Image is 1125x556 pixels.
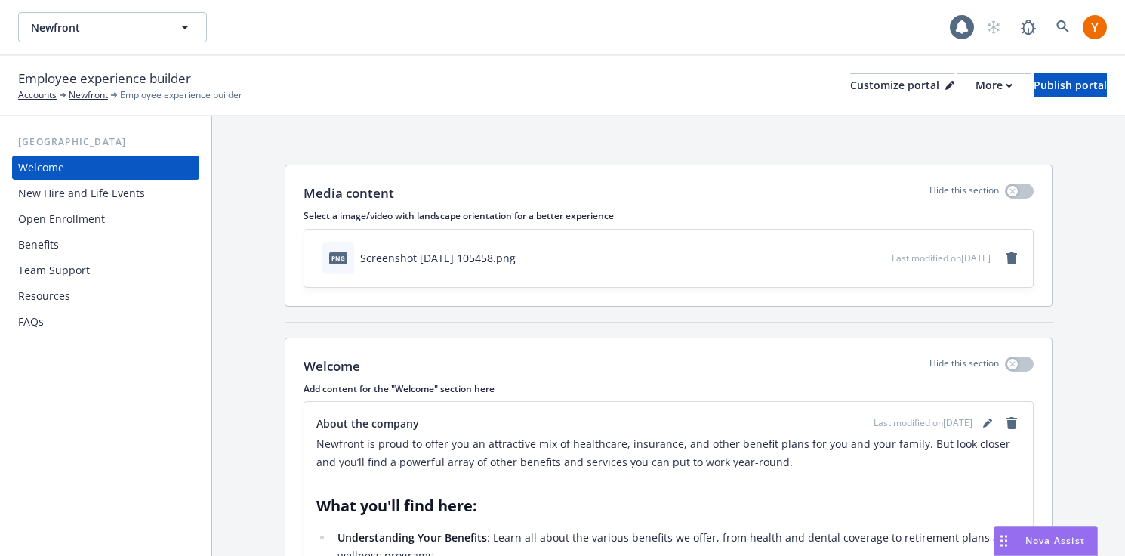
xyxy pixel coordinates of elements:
[994,526,1098,556] button: Nova Assist
[1025,534,1085,547] span: Nova Assist
[18,284,70,308] div: Resources
[929,184,999,203] p: Hide this section
[304,209,1034,222] p: Select a image/video with landscape orientation for a better experience
[872,250,886,266] button: preview file
[360,250,516,266] div: Screenshot [DATE] 105458.png
[31,20,162,36] span: Newfront
[120,88,242,102] span: Employee experience builder
[929,357,999,376] p: Hide this section
[18,258,90,283] div: Team Support
[1013,12,1043,42] a: Report a Bug
[12,181,199,205] a: New Hire and Life Events
[957,73,1031,97] button: More
[850,74,954,97] div: Customize portal
[304,382,1034,395] p: Add content for the "Welcome" section here
[1003,414,1021,432] a: remove
[1034,74,1107,97] div: Publish portal
[18,156,64,180] div: Welcome
[976,74,1012,97] div: More
[18,310,44,334] div: FAQs
[18,233,59,257] div: Benefits
[12,284,199,308] a: Resources
[18,69,191,88] span: Employee experience builder
[304,184,394,203] p: Media content
[1048,12,1078,42] a: Search
[12,310,199,334] a: FAQs
[12,207,199,231] a: Open Enrollment
[874,416,972,430] span: Last modified on [DATE]
[18,207,105,231] div: Open Enrollment
[850,73,954,97] button: Customize portal
[316,435,1021,471] p: Newfront is proud to offer you an attractive mix of healthcare, insurance, and other benefit plan...
[892,252,991,264] span: Last modified on [DATE]
[848,250,860,266] button: download file
[12,134,199,150] div: [GEOGRAPHIC_DATA]
[18,181,145,205] div: New Hire and Life Events
[1034,73,1107,97] button: Publish portal
[18,88,57,102] a: Accounts
[304,357,360,376] p: Welcome
[316,415,419,431] span: About the company
[329,252,347,264] span: png
[1003,249,1021,267] a: remove
[979,414,997,432] a: editPencil
[994,527,1013,555] div: Drag to move
[12,233,199,257] a: Benefits
[337,530,487,545] strong: Understanding Your Benefits
[12,156,199,180] a: Welcome
[1083,15,1107,39] img: photo
[979,12,1009,42] a: Start snowing
[69,88,108,102] a: Newfront
[316,496,1021,517] h2: What you'll find here:
[12,258,199,283] a: Team Support
[18,12,207,42] button: Newfront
